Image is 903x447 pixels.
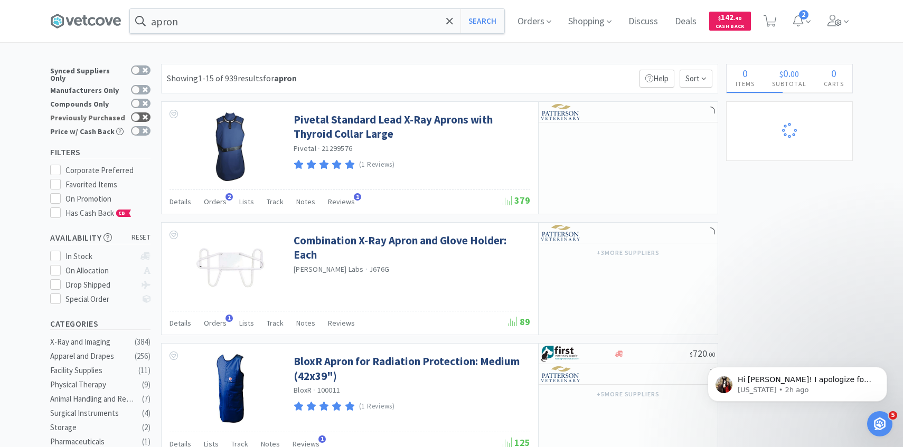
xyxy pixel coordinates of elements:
[130,9,504,33] input: Search by item, sku, manufacturer, ingredient, size...
[50,65,126,82] div: Synced Suppliers Only
[294,354,528,383] a: BloxR Apron for Radiation Protection: Medium (42x39")
[639,70,674,88] p: Help
[718,15,721,22] span: $
[831,66,836,80] span: 0
[779,69,783,79] span: $
[763,68,815,79] div: .
[317,385,341,395] span: 100011
[294,264,364,274] a: [PERSON_NAME] Labs
[263,73,297,83] span: for
[294,144,316,153] a: Pivetal
[718,12,741,22] span: 142
[328,197,355,206] span: Reviews
[671,17,701,26] a: Deals
[799,10,808,20] span: 2
[225,315,233,322] span: 1
[65,178,151,191] div: Favorited Items
[541,366,581,382] img: f5e969b455434c6296c6d81ef179fa71_3.png
[196,112,265,181] img: add3a13b95ca457f971ba8146dd52e12_653993.jpeg
[204,318,227,328] span: Orders
[328,318,355,328] span: Reviews
[135,350,150,363] div: ( 256 )
[50,126,126,135] div: Price w/ Cash Back
[50,99,126,108] div: Compounds Only
[142,421,150,434] div: ( 2 )
[65,193,151,205] div: On Promotion
[46,41,182,50] p: Message from Georgia, sent 2h ago
[867,411,892,436] iframe: Intercom live chat
[742,66,748,80] span: 0
[322,144,352,153] span: 21299576
[50,232,150,244] h5: Availability
[508,316,530,328] span: 89
[690,347,715,359] span: 720
[50,146,150,158] h5: Filters
[170,197,191,206] span: Details
[65,250,136,263] div: In Stock
[117,210,127,216] span: CB
[65,164,151,177] div: Corporate Preferred
[541,346,581,362] img: 67d67680309e4a0bb49a5ff0391dcc42_6.png
[267,197,284,206] span: Track
[733,15,741,22] span: . 40
[359,401,395,412] p: (1 Reviews)
[267,318,284,328] span: Track
[359,159,395,170] p: (1 Reviews)
[318,435,326,443] span: 1
[274,73,297,83] strong: apron
[142,393,150,405] div: ( 7 )
[50,378,136,391] div: Physical Therapy
[196,233,265,302] img: a2b0340429cc4f29a0c01466a757e0ab_79929.jpeg
[624,17,662,26] a: Discuss
[131,232,151,243] span: reset
[196,354,265,423] img: 7f94db2040c942e6b748e06297ed2fe0_64502.jpeg
[225,193,233,201] span: 2
[50,112,126,121] div: Previously Purchased
[815,79,852,89] h4: Carts
[170,318,191,328] span: Details
[313,385,315,395] span: ·
[889,411,897,420] span: 5
[294,385,312,395] a: BloxR
[50,350,136,363] div: Apparel and Drapes
[727,79,763,89] h4: Items
[50,364,136,377] div: Facility Supplies
[46,31,180,91] span: Hi [PERSON_NAME]! I apologize for the delay! Yes, if you refresh your page you should now be able...
[239,197,254,206] span: Lists
[541,104,581,120] img: f5e969b455434c6296c6d81ef179fa71_3.png
[135,336,150,348] div: ( 384 )
[239,318,254,328] span: Lists
[503,194,530,206] span: 379
[142,407,150,420] div: ( 4 )
[294,112,528,141] a: Pivetal Standard Lead X-Ray Aprons with Thyroid Collar Large
[692,345,903,419] iframe: Intercom notifications message
[296,318,315,328] span: Notes
[50,318,150,330] h5: Categories
[365,264,368,274] span: ·
[591,387,665,402] button: +5more suppliers
[709,7,751,35] a: $142.40Cash Back
[65,264,136,277] div: On Allocation
[50,85,126,94] div: Manufacturers Only
[690,350,693,358] span: $
[50,393,136,405] div: Animal Handling and Restraints
[204,197,227,206] span: Orders
[369,264,389,274] span: J676G
[294,233,528,262] a: Combination X-Ray Apron and Glove Holder: Each
[591,245,665,260] button: +3more suppliers
[763,79,815,89] h4: Subtotal
[142,378,150,391] div: ( 9 )
[50,336,136,348] div: X-Ray and Imaging
[716,24,745,31] span: Cash Back
[296,197,315,206] span: Notes
[65,293,136,306] div: Special Order
[354,193,361,201] span: 1
[50,407,136,420] div: Surgical Instruments
[318,144,320,153] span: ·
[460,9,504,33] button: Search
[167,72,297,85] div: Showing 1-15 of 939 results
[50,421,136,434] div: Storage
[65,279,136,291] div: Drop Shipped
